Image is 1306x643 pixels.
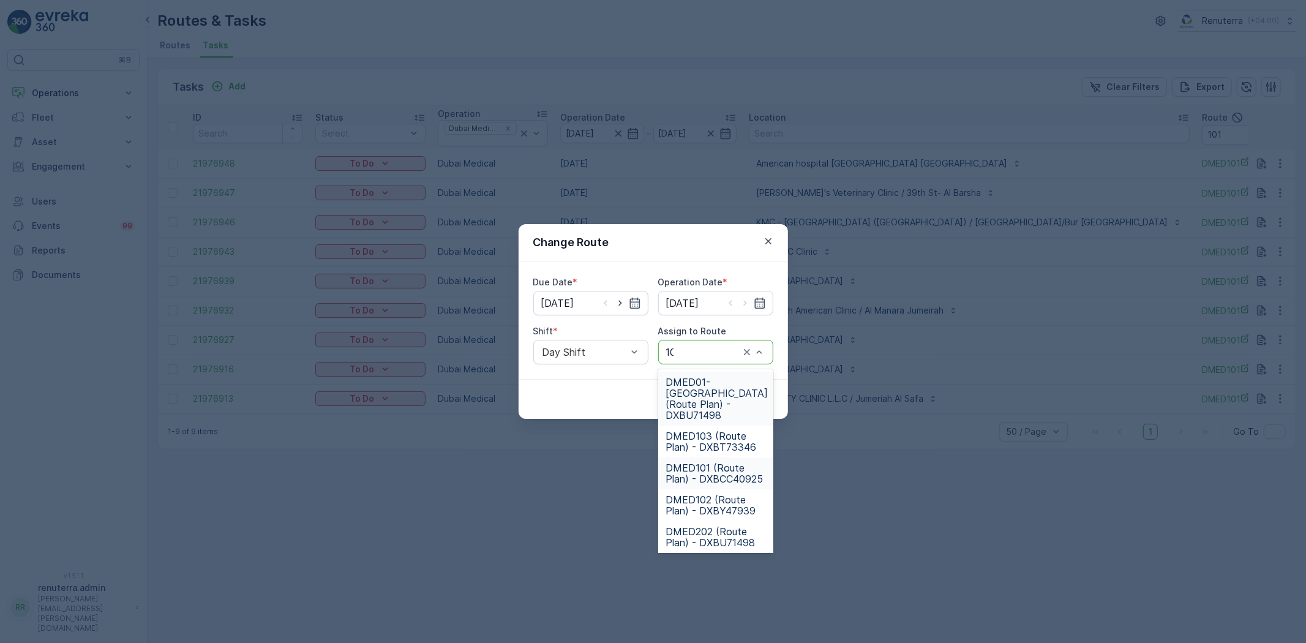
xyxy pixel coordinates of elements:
label: Due Date [533,277,573,287]
p: Change Route [533,234,609,251]
label: Operation Date [658,277,723,287]
label: Shift [533,326,554,336]
span: DMED101 (Route Plan) - DXBCC40925 [666,462,766,484]
span: DMED102 (Route Plan) - DXBY47939 [666,494,766,516]
span: DMED202 (Route Plan) - DXBU71498 [666,526,766,548]
span: DMED01-[GEOGRAPHIC_DATA] (Route Plan) - DXBU71498 [666,377,768,421]
label: Assign to Route [658,326,727,336]
input: dd/mm/yyyy [658,291,773,315]
input: dd/mm/yyyy [533,291,648,315]
span: DMED103 (Route Plan) - DXBT73346 [666,431,766,453]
